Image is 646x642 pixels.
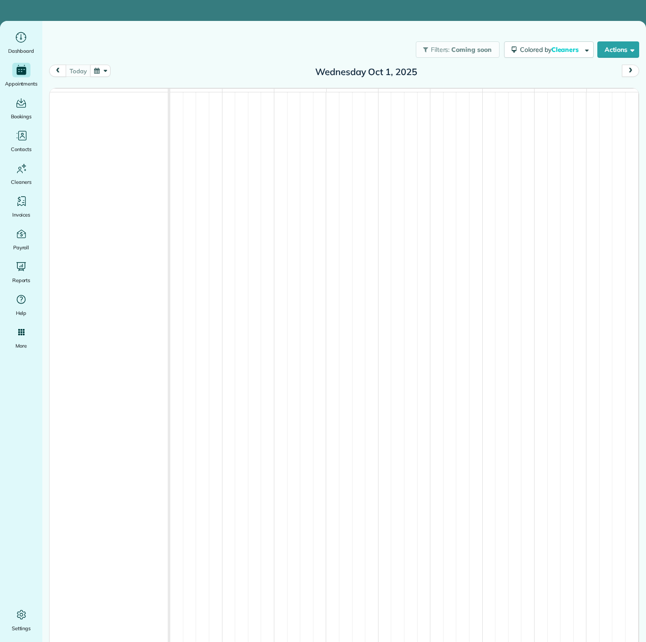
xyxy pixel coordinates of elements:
button: next [622,65,639,77]
span: Appointments [5,79,38,88]
a: Appointments [4,63,39,88]
a: Dashboard [4,30,39,56]
a: Cleaners [4,161,39,187]
a: Bookings [4,96,39,121]
span: 2pm [483,91,499,98]
span: Coming soon [451,45,492,54]
a: Invoices [4,194,39,219]
a: Help [4,292,39,318]
span: 11am [327,91,347,98]
span: Payroll [13,243,30,252]
span: 12pm [379,91,398,98]
a: Payroll [4,227,39,252]
span: Colored by [520,45,582,54]
span: Invoices [12,210,30,219]
span: 3pm [535,91,550,98]
span: Help [16,308,27,318]
span: Reports [12,276,30,285]
span: More [15,341,27,350]
a: Reports [4,259,39,285]
span: 1pm [430,91,446,98]
span: Bookings [11,112,32,121]
button: prev [49,65,66,77]
span: 8am [170,91,187,98]
span: Cleaners [11,177,31,187]
button: today [66,65,91,77]
span: 4pm [587,91,603,98]
span: Filters: [431,45,450,54]
span: Settings [12,624,31,633]
a: Settings [4,607,39,633]
span: Cleaners [551,45,580,54]
a: Contacts [4,128,39,154]
span: Dashboard [8,46,34,56]
span: Contacts [11,145,31,154]
h2: Wednesday Oct 1, 2025 [309,67,423,77]
span: 9am [222,91,239,98]
button: Colored byCleaners [504,41,594,58]
button: Actions [597,41,639,58]
span: 10am [274,91,295,98]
